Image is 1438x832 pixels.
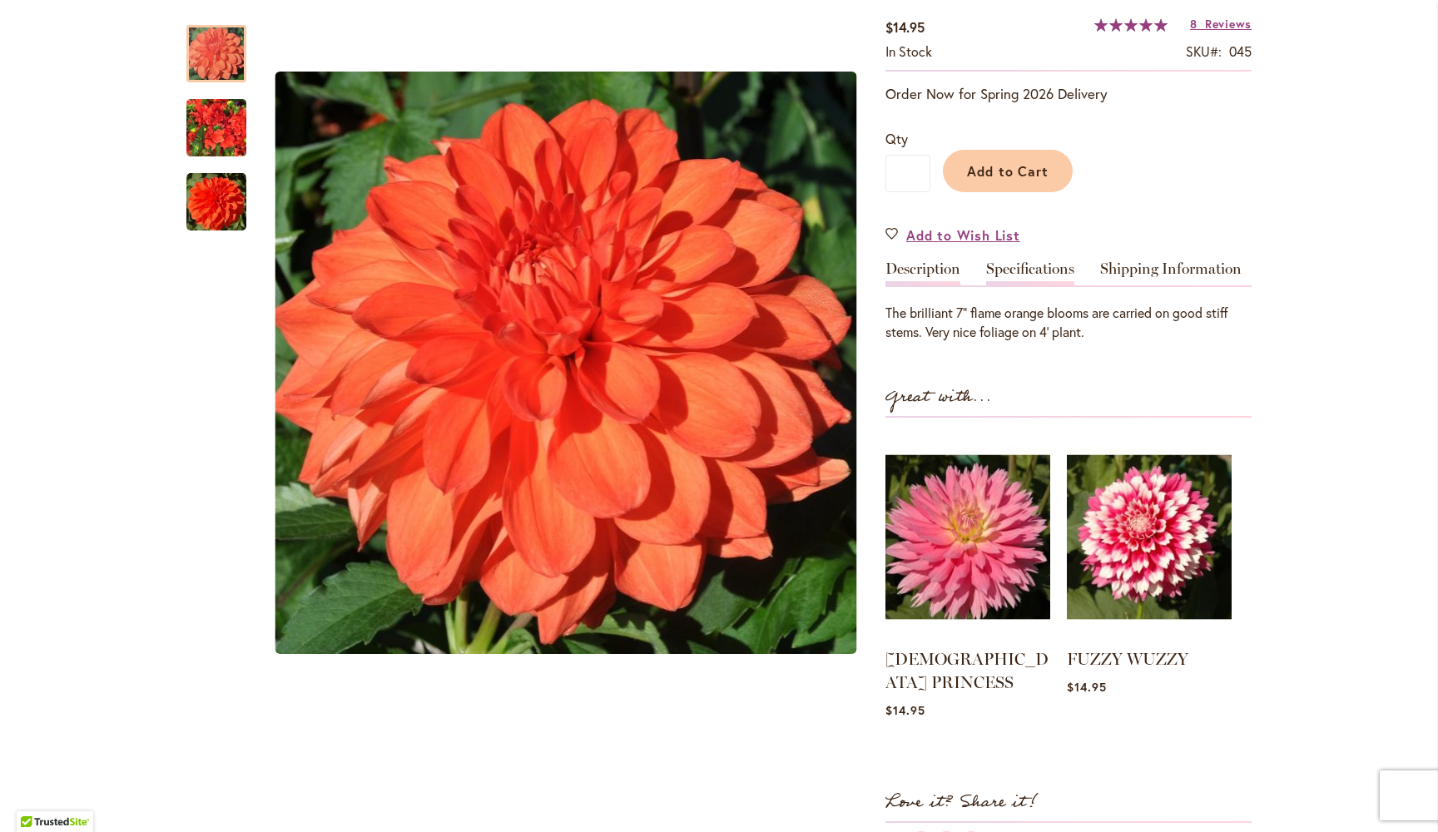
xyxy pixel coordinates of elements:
a: [DEMOGRAPHIC_DATA] PRINCESS [885,649,1049,692]
span: In stock [885,42,932,60]
div: Detailed Product Info [885,261,1252,342]
span: $14.95 [885,702,925,718]
div: Swan's Olympic FlameSwan's Olympic FlameSwan's Olympic Flame [263,8,869,718]
div: Product Images [263,8,945,718]
a: Shipping Information [1100,261,1242,285]
a: FUZZY WUZZY [1067,649,1188,669]
img: Swan's Olympic Flame [275,72,857,654]
strong: Great with... [885,384,992,411]
a: Add to Wish List [885,225,1020,245]
img: Swan's Olympic Flame [186,88,246,168]
img: GAY PRINCESS [885,434,1050,641]
div: Swan's Olympic Flame [263,8,869,718]
span: $14.95 [1067,679,1107,695]
span: Add to Cart [967,162,1049,180]
div: 045 [1229,42,1252,62]
span: $14.95 [885,18,925,36]
div: Swan's Olympic Flame [186,82,263,156]
iframe: Launch Accessibility Center [12,773,59,820]
span: Add to Wish List [906,225,1020,245]
strong: SKU [1186,42,1222,60]
img: Swan's Olympic Flame [186,172,246,232]
p: Order Now for Spring 2026 Delivery [885,84,1252,104]
span: Reviews [1205,16,1252,32]
div: Swan's Olympic Flame [186,156,246,230]
div: The brilliant 7" flame orange blooms are carried on good stiff stems. Very nice foliage on 4' plant. [885,304,1252,342]
span: Qty [885,130,908,147]
a: Specifications [986,261,1074,285]
button: Add to Cart [943,150,1073,192]
a: Description [885,261,960,285]
strong: Love it? Share it! [885,789,1038,816]
a: 8 Reviews [1190,16,1252,32]
div: Swan's Olympic Flame [186,8,263,82]
div: Availability [885,42,932,62]
div: 100% [1094,18,1168,32]
img: FUZZY WUZZY [1067,434,1232,641]
span: 8 [1190,16,1198,32]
